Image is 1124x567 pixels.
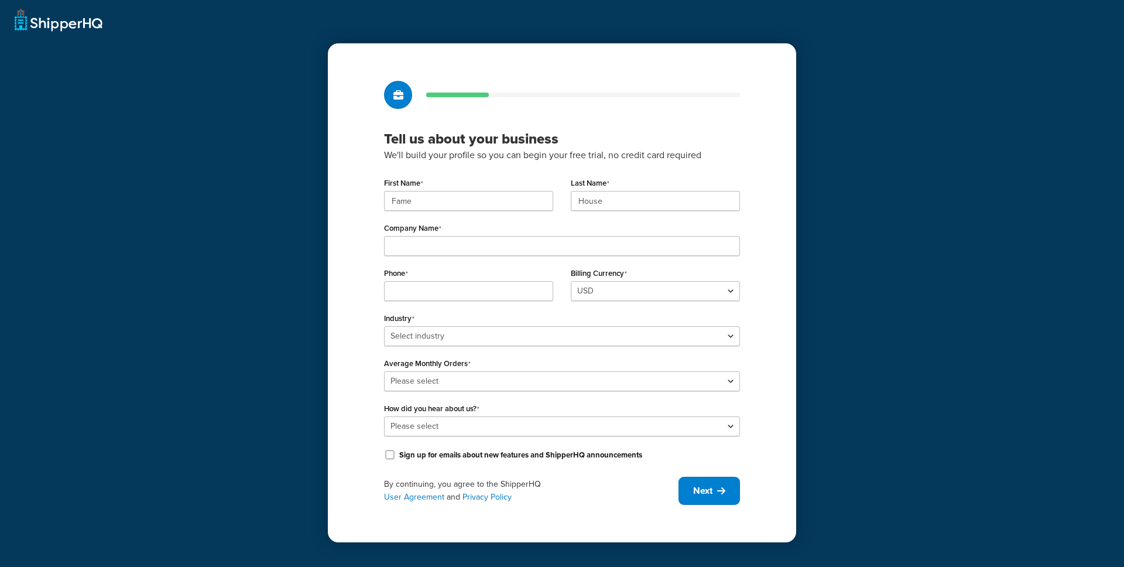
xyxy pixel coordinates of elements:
[571,269,627,278] label: Billing Currency
[384,269,408,278] label: Phone
[571,179,609,188] label: Last Name
[384,179,423,188] label: First Name
[384,404,479,414] label: How did you hear about us?
[678,477,740,505] button: Next
[693,484,712,497] span: Next
[384,314,414,323] label: Industry
[384,148,740,163] p: We'll build your profile so you can begin your free trial, no credit card required
[462,491,512,503] a: Privacy Policy
[399,450,642,460] label: Sign up for emails about new features and ShipperHQ announcements
[384,359,471,368] label: Average Monthly Orders
[384,130,740,148] h3: Tell us about your business
[384,478,678,504] div: By continuing, you agree to the ShipperHQ and
[384,491,444,503] a: User Agreement
[384,224,441,233] label: Company Name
